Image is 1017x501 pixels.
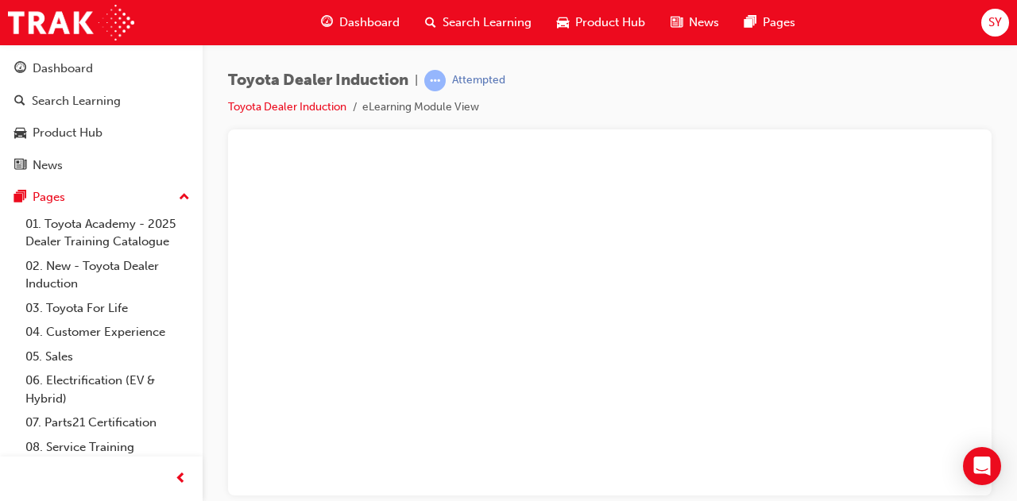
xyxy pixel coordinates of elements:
[763,13,795,32] span: Pages
[412,6,544,39] a: search-iconSearch Learning
[14,62,26,76] span: guage-icon
[575,13,645,32] span: Product Hub
[19,296,196,321] a: 03. Toyota For Life
[6,151,196,180] a: News
[19,410,196,435] a: 07. Parts21 Certification
[228,100,346,114] a: Toyota Dealer Induction
[33,124,102,142] div: Product Hub
[321,13,333,33] span: guage-icon
[6,87,196,116] a: Search Learning
[19,435,196,460] a: 08. Service Training
[19,212,196,254] a: 01. Toyota Academy - 2025 Dealer Training Catalogue
[6,51,196,183] button: DashboardSearch LearningProduct HubNews
[14,191,26,205] span: pages-icon
[671,13,683,33] span: news-icon
[544,6,658,39] a: car-iconProduct Hub
[175,469,187,489] span: prev-icon
[19,320,196,345] a: 04. Customer Experience
[362,98,479,117] li: eLearning Module View
[963,447,1001,485] div: Open Intercom Messenger
[6,54,196,83] a: Dashboard
[179,187,190,208] span: up-icon
[33,156,63,175] div: News
[443,13,532,32] span: Search Learning
[14,94,25,109] span: search-icon
[33,60,93,78] div: Dashboard
[19,368,196,410] a: 06. Electrification (EV & Hybrid)
[32,92,121,110] div: Search Learning
[14,126,26,141] span: car-icon
[228,71,408,90] span: Toyota Dealer Induction
[14,159,26,173] span: news-icon
[981,9,1009,37] button: SY
[6,183,196,212] button: Pages
[425,13,436,33] span: search-icon
[424,70,446,91] span: learningRecordVerb_ATTEMPT-icon
[557,13,569,33] span: car-icon
[744,13,756,33] span: pages-icon
[988,13,1002,32] span: SY
[8,5,134,40] img: Trak
[658,6,732,39] a: news-iconNews
[308,6,412,39] a: guage-iconDashboard
[415,71,418,90] span: |
[19,345,196,369] a: 05. Sales
[689,13,719,32] span: News
[452,73,505,88] div: Attempted
[6,118,196,148] a: Product Hub
[339,13,400,32] span: Dashboard
[732,6,808,39] a: pages-iconPages
[33,188,65,206] div: Pages
[19,254,196,296] a: 02. New - Toyota Dealer Induction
